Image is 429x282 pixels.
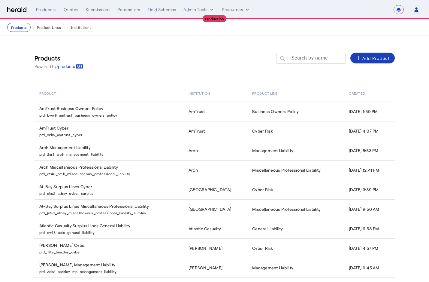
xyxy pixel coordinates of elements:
td: [DATE] 5:53 PM [344,141,394,160]
td: [PERSON_NAME] [184,258,247,277]
td: Cyber Risk [247,238,344,258]
td: [DATE] 4:57 PM [344,238,394,258]
p: prd_je9d_atbay_miscellaneous_professional_liability_surplus [39,209,181,215]
button: Add Product [350,53,395,63]
h3: Products [35,54,83,62]
td: [DATE] 1:59 PM [344,102,394,121]
td: AmTrust Cyber [35,121,184,141]
mat-label: Search by name [292,55,328,61]
td: Cyber Risk [247,121,344,141]
td: [DATE] 9:45 AM [344,258,394,277]
div: Producers [36,7,56,13]
td: [DATE] 6:58 PM [344,219,394,238]
td: Cyber Risk [247,180,344,199]
button: Resources dropdown menu [222,7,250,13]
p: prd_ey43_acic_general_liability [39,229,181,235]
td: Arch [184,160,247,180]
p: prd_y2ka_amtrust_cyber [39,131,181,137]
td: At-Bay Surplus Lines Cyber [35,180,184,199]
mat-icon: search [276,55,287,63]
td: [DATE] 4:07 PM [344,121,394,141]
button: Products [7,23,31,32]
th: Created [344,85,394,102]
td: At-Bay Surplus Lines Miscellaneous Professional Liability [35,199,184,219]
td: [DATE] 3:39 PM [344,180,394,199]
div: Quotes [64,7,78,13]
td: Business Owners Policy [247,102,344,121]
button: internal dropdown menu [183,7,215,13]
td: AmTrust [184,102,247,121]
td: Arch [184,141,247,160]
td: Arch Miscellaneous Professional Liability [35,160,184,180]
div: Add Product [355,54,390,62]
a: /products [56,63,83,69]
p: Powered by [35,63,83,69]
div: Production [203,15,227,22]
div: Submissions [86,7,110,13]
td: Atlantic Casualty Surplus Lines General Liability [35,219,184,238]
td: [PERSON_NAME] Cyber [35,238,184,258]
td: [PERSON_NAME] [184,238,247,258]
td: AmTrust Business Owners Policy [35,102,184,121]
td: [DATE] 12:41 PM [344,160,394,180]
img: Herald Logo [7,7,26,13]
p: prd_7ita_beazley_cyber [39,248,181,254]
th: Institution [184,85,247,102]
div: Parameters [118,7,140,13]
td: [GEOGRAPHIC_DATA] [184,180,247,199]
td: Management Liability [247,258,344,277]
p: prd_dku2_atbay_cyber_surplus [39,190,181,196]
td: [PERSON_NAME] Management Liability [35,258,184,277]
td: Miscellaneous Professional Liability [247,199,344,219]
td: Management Liability [247,141,344,160]
p: prd_3ek2_berkley_mp_management_liability [39,268,181,274]
th: Product Line [247,85,344,102]
button: Institutions [67,23,95,32]
mat-icon: add [355,54,362,62]
td: Arch Management Liability [35,141,184,160]
p: prd_dt4u_arch_miscellaneous_professional_liability [39,170,181,176]
td: Miscellaneous Professional Liability [247,160,344,180]
button: Product Lines [33,23,65,32]
td: Atlantic Casualty [184,219,247,238]
td: General Liability [247,219,344,238]
p: prd_bww8_amtrust_business_owners_policy [39,112,181,118]
div: Field Schemas [148,7,177,13]
p: prd_2ar3_arch_management_liability [39,151,181,157]
td: [DATE] 9:50 AM [344,199,394,219]
th: Product [35,85,184,102]
td: [GEOGRAPHIC_DATA] [184,199,247,219]
td: AmTrust [184,121,247,141]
